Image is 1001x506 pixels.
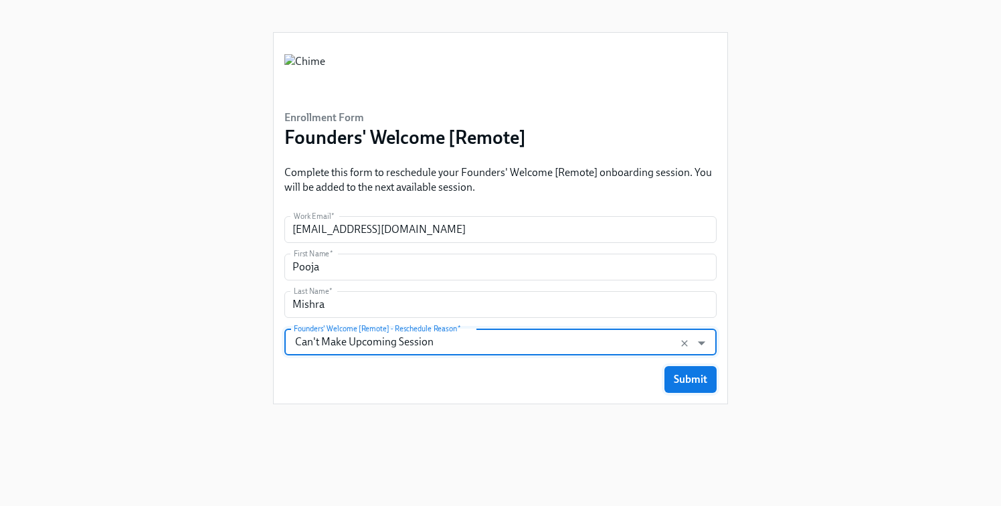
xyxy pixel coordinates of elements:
button: Open [691,333,712,353]
p: Complete this form to reschedule your Founders' Welcome [Remote] onboarding session. You will be ... [284,165,717,195]
button: Submit [664,366,717,393]
span: Submit [674,373,707,386]
h3: Founders' Welcome [Remote] [284,125,526,149]
h6: Enrollment Form [284,110,526,125]
img: Chime [284,54,325,94]
button: Clear [676,335,693,351]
